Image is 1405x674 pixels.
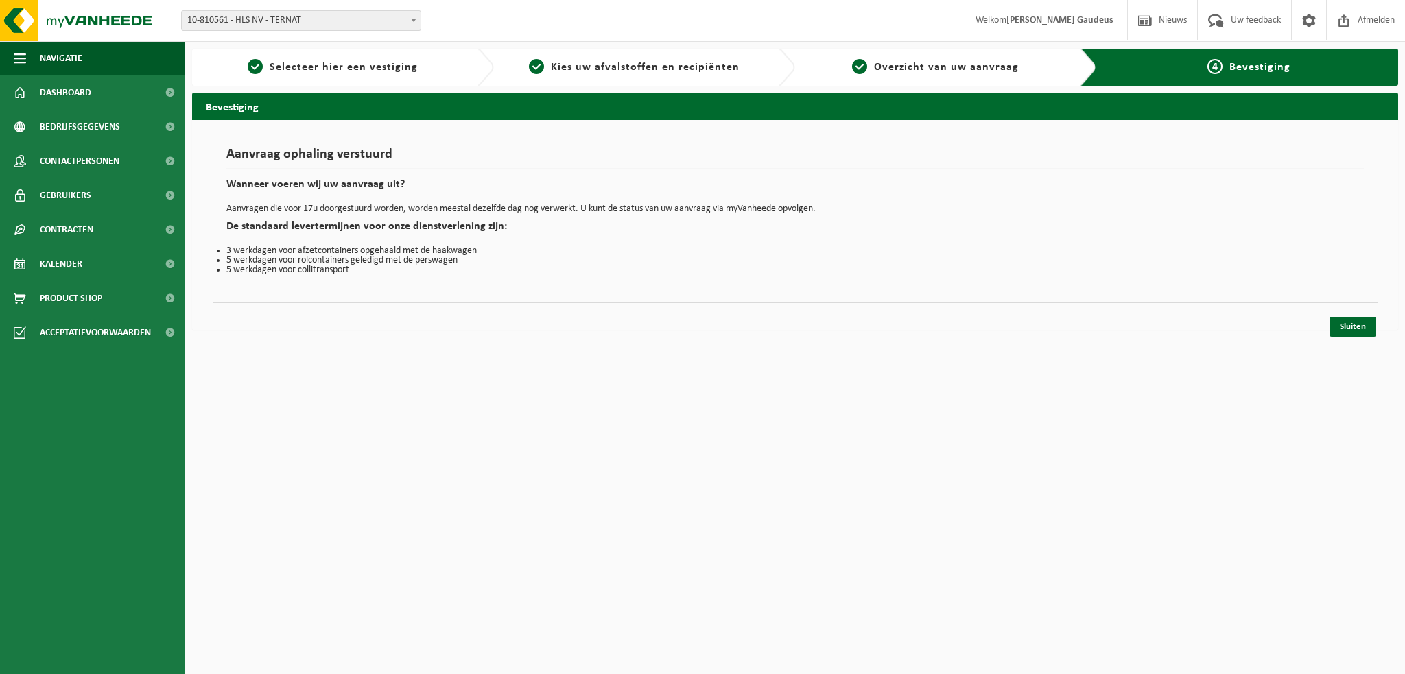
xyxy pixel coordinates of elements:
[226,221,1364,239] h2: De standaard levertermijnen voor onze dienstverlening zijn:
[226,204,1364,214] p: Aanvragen die voor 17u doorgestuurd worden, worden meestal dezelfde dag nog verwerkt. U kunt de s...
[852,59,867,74] span: 3
[192,93,1398,119] h2: Bevestiging
[1330,317,1376,337] a: Sluiten
[501,59,768,75] a: 2Kies uw afvalstoffen en recipiënten
[226,265,1364,275] li: 5 werkdagen voor collitransport
[226,179,1364,197] h2: Wanneer voeren wij uw aanvraag uit?
[7,644,229,674] iframe: chat widget
[551,62,740,73] span: Kies uw afvalstoffen en recipiënten
[1207,59,1223,74] span: 4
[40,144,119,178] span: Contactpersonen
[40,178,91,213] span: Gebruikers
[182,11,421,30] span: 10-810561 - HLS NV - TERNAT
[226,246,1364,256] li: 3 werkdagen voor afzetcontainers opgehaald met de haakwagen
[874,62,1019,73] span: Overzicht van uw aanvraag
[226,147,1364,169] h1: Aanvraag ophaling verstuurd
[40,247,82,281] span: Kalender
[40,281,102,315] span: Product Shop
[40,41,82,75] span: Navigatie
[1229,62,1290,73] span: Bevestiging
[270,62,418,73] span: Selecteer hier een vestiging
[226,256,1364,265] li: 5 werkdagen voor rolcontainers geledigd met de perswagen
[40,110,120,144] span: Bedrijfsgegevens
[199,59,467,75] a: 1Selecteer hier een vestiging
[248,59,263,74] span: 1
[529,59,544,74] span: 2
[40,75,91,110] span: Dashboard
[40,213,93,247] span: Contracten
[1006,15,1113,25] strong: [PERSON_NAME] Gaudeus
[802,59,1070,75] a: 3Overzicht van uw aanvraag
[40,315,151,350] span: Acceptatievoorwaarden
[181,10,421,31] span: 10-810561 - HLS NV - TERNAT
